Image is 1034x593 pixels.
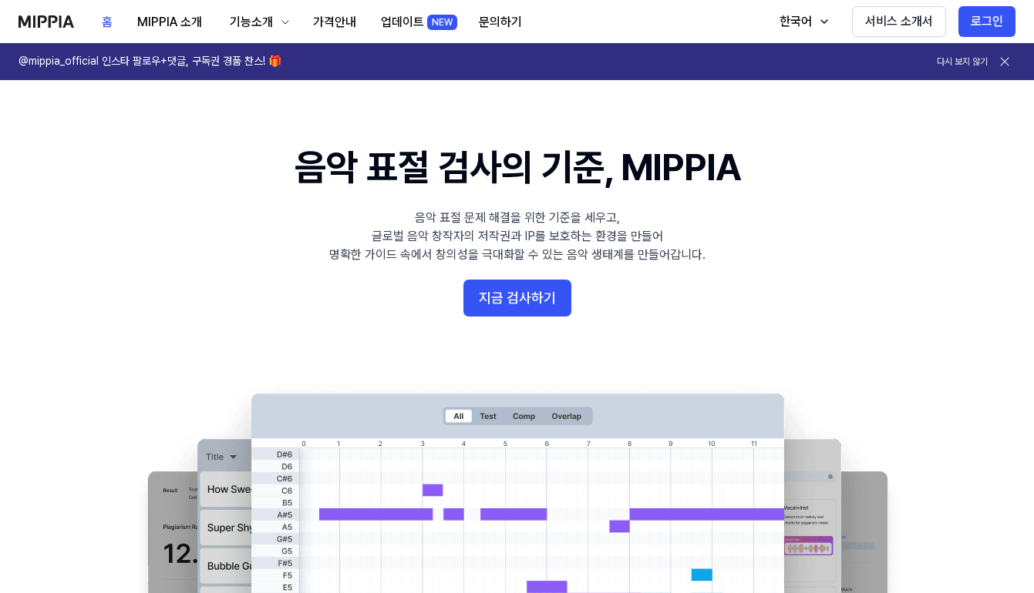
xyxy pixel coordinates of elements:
[214,7,301,38] button: 기능소개
[89,7,125,38] button: 홈
[301,7,369,38] button: 가격안내
[937,55,988,69] button: 다시 보지 않기
[764,6,840,37] button: 한국어
[369,7,466,38] button: 업데이트NEW
[463,280,571,317] button: 지금 검사하기
[89,1,125,43] a: 홈
[19,54,281,69] h1: @mippia_official 인스타 팔로우+댓글, 구독권 경품 찬스! 🎁
[227,13,276,32] div: 기능소개
[125,7,214,38] button: MIPPIA 소개
[369,1,466,43] a: 업데이트NEW
[19,15,74,28] img: logo
[852,6,946,37] button: 서비스 소개서
[295,142,739,193] h1: 음악 표절 검사의 기준, MIPPIA
[427,15,457,30] div: NEW
[958,6,1015,37] button: 로그인
[329,209,706,264] div: 음악 표절 문제 해결을 위한 기준을 세우고, 글로벌 음악 창작자의 저작권과 IP를 보호하는 환경을 만들어 명확한 가이드 속에서 창의성을 극대화할 수 있는 음악 생태계를 만들어...
[776,12,815,31] div: 한국어
[466,7,534,38] button: 문의하기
